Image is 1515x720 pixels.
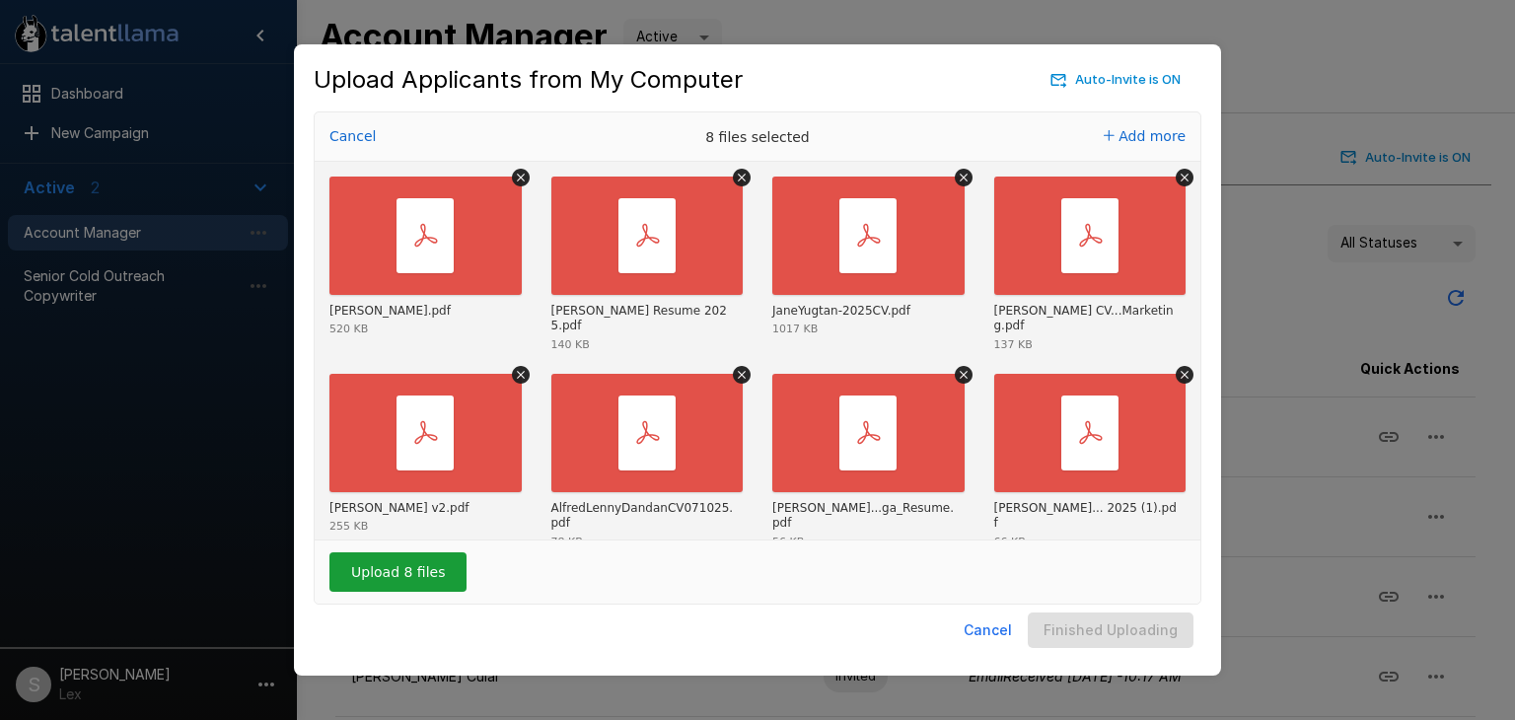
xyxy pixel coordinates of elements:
button: Remove file [733,169,751,186]
div: 8 files selected [610,112,905,162]
div: Clint Siao_ CV - Sales and Marketing.pdf [994,304,1182,334]
div: Kate Nopuente_RESUME 2025 (1).pdf [994,501,1182,532]
div: 520 KB [329,324,368,334]
h5: Upload Applicants from My Computer [314,64,743,96]
div: JaneYugtan-2025CV.pdf [772,304,910,320]
div: 1017 KB [772,324,818,334]
button: Upload 8 files [329,552,467,592]
button: Cancel [324,122,382,150]
div: 255 KB [329,521,368,532]
button: Remove file [733,366,751,384]
button: Cancel [956,612,1020,649]
div: 140 KB [551,339,590,350]
div: Uppy Dashboard [314,111,1201,605]
button: Remove file [1176,169,1193,186]
div: JASMINE FORONDA.pdf [329,304,451,320]
div: Villareal Resume 2025.pdf [551,304,739,334]
div: 66 KB [994,537,1026,547]
button: Auto-Invite is ON [1046,64,1186,95]
button: Remove file [955,169,973,186]
div: 78 KB [551,537,583,547]
div: Samantha_Alayan-Naraga_Resume.pdf [772,501,960,532]
button: Add more files [1096,122,1193,150]
div: 56 KB [772,537,804,547]
button: Remove file [512,169,530,186]
div: AlfredLennyDandanCV071025.pdf [551,501,739,532]
div: Neil Carlo Cruz_CV v2.pdf [329,501,469,517]
div: 137 KB [994,339,1033,350]
button: Remove file [512,366,530,384]
span: Add more [1118,128,1186,144]
button: Remove file [1176,366,1193,384]
button: Remove file [955,366,973,384]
